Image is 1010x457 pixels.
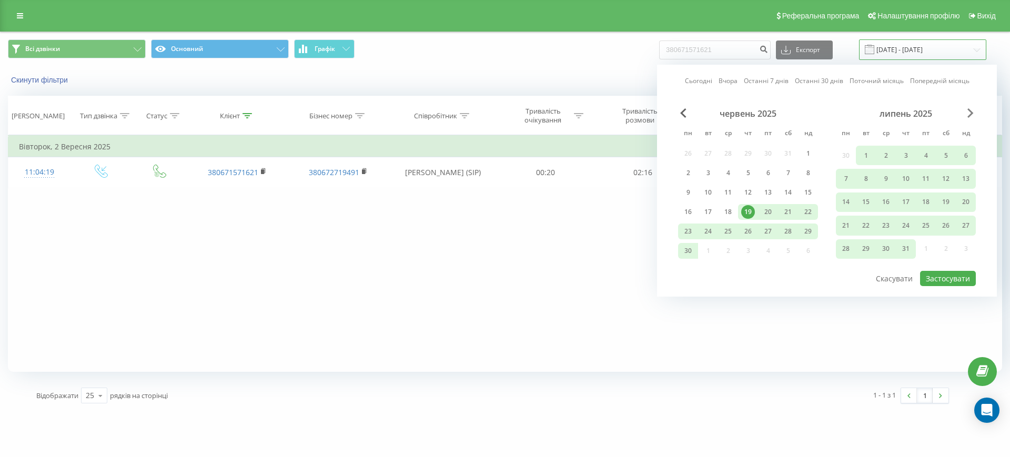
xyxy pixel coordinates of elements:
[879,195,893,209] div: 16
[859,172,873,186] div: 8
[967,108,974,118] span: Next Month
[839,172,853,186] div: 7
[873,390,896,400] div: 1 - 1 з 1
[916,146,936,165] div: пт 4 лип 2025 р.
[700,126,716,142] abbr: вівторок
[761,186,775,199] div: 13
[798,185,818,200] div: нд 15 черв 2025 р.
[856,239,876,259] div: вт 29 лип 2025 р.
[870,271,918,286] button: Скасувати
[681,186,695,199] div: 9
[701,205,715,219] div: 17
[916,169,936,188] div: пт 11 лип 2025 р.
[718,224,738,239] div: ср 25 черв 2025 р.
[701,166,715,180] div: 3
[877,12,959,20] span: Налаштування профілю
[801,225,815,238] div: 29
[801,147,815,160] div: 1
[80,111,117,120] div: Тип дзвінка
[939,172,953,186] div: 12
[12,111,65,120] div: [PERSON_NAME]
[899,149,913,163] div: 3
[899,195,913,209] div: 17
[896,216,916,235] div: чт 24 лип 2025 р.
[781,186,795,199] div: 14
[741,186,755,199] div: 12
[801,186,815,199] div: 15
[919,195,933,209] div: 18
[721,225,735,238] div: 25
[681,225,695,238] div: 23
[515,107,571,125] div: Тривалість очікування
[294,39,355,58] button: Графік
[781,166,795,180] div: 7
[879,219,893,232] div: 23
[839,219,853,232] div: 21
[110,391,168,400] span: рядків на сторінці
[956,146,976,165] div: нд 6 лип 2025 р.
[740,126,756,142] abbr: четвер
[8,136,1002,157] td: Вівторок, 2 Вересня 2025
[698,204,718,220] div: вт 17 черв 2025 р.
[780,126,796,142] abbr: субота
[899,172,913,186] div: 10
[721,166,735,180] div: 4
[959,149,973,163] div: 6
[678,108,818,119] div: червень 2025
[836,239,856,259] div: пн 28 лип 2025 р.
[719,76,738,86] a: Вчора
[678,165,698,181] div: пн 2 черв 2025 р.
[896,169,916,188] div: чт 10 лип 2025 р.
[698,165,718,181] div: вт 3 черв 2025 р.
[738,165,758,181] div: чт 5 черв 2025 р.
[916,216,936,235] div: пт 25 лип 2025 р.
[701,225,715,238] div: 24
[678,243,698,259] div: пн 30 черв 2025 р.
[208,167,258,177] a: 380671571621
[798,224,818,239] div: нд 29 черв 2025 р.
[896,192,916,212] div: чт 17 лип 2025 р.
[414,111,457,120] div: Співробітник
[858,126,874,142] abbr: вівторок
[698,224,718,239] div: вт 24 черв 2025 р.
[678,204,698,220] div: пн 16 черв 2025 р.
[936,216,956,235] div: сб 26 лип 2025 р.
[959,195,973,209] div: 20
[856,169,876,188] div: вт 8 лип 2025 р.
[836,169,856,188] div: пн 7 лип 2025 р.
[801,205,815,219] div: 22
[497,157,594,188] td: 00:20
[761,225,775,238] div: 27
[86,390,94,401] div: 25
[856,146,876,165] div: вт 1 лип 2025 р.
[876,192,896,212] div: ср 16 лип 2025 р.
[761,166,775,180] div: 6
[718,165,738,181] div: ср 4 черв 2025 р.
[758,204,778,220] div: пт 20 черв 2025 р.
[956,192,976,212] div: нд 20 лип 2025 р.
[936,169,956,188] div: сб 12 лип 2025 р.
[680,126,696,142] abbr: понеділок
[309,167,359,177] a: 380672719491
[896,239,916,259] div: чт 31 лип 2025 р.
[876,146,896,165] div: ср 2 лип 2025 р.
[910,76,969,86] a: Попередній місяць
[839,195,853,209] div: 14
[798,165,818,181] div: нд 8 черв 2025 р.
[718,204,738,220] div: ср 18 черв 2025 р.
[778,165,798,181] div: сб 7 черв 2025 р.
[388,157,497,188] td: [PERSON_NAME] (SIP)
[856,192,876,212] div: вт 15 лип 2025 р.
[685,76,712,86] a: Сьогодні
[838,126,854,142] abbr: понеділок
[151,39,289,58] button: Основний
[681,205,695,219] div: 16
[917,388,933,403] a: 1
[859,195,873,209] div: 15
[974,398,999,423] div: Open Intercom Messenger
[760,126,776,142] abbr: п’ятниця
[839,242,853,256] div: 28
[878,126,894,142] abbr: середа
[876,169,896,188] div: ср 9 лип 2025 р.
[918,126,934,142] abbr: п’ятниця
